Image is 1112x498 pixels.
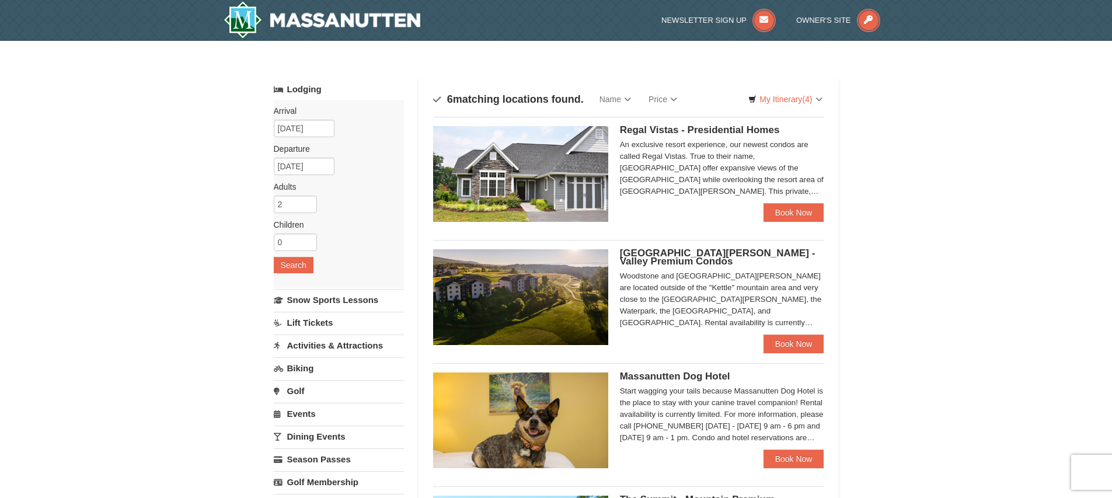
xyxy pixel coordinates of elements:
[433,249,608,345] img: 19219041-4-ec11c166.jpg
[224,1,421,39] img: Massanutten Resort Logo
[620,124,780,135] span: Regal Vistas - Presidential Homes
[620,385,824,444] div: Start wagging your tails because Massanutten Dog Hotel is the place to stay with your canine trav...
[274,471,404,493] a: Golf Membership
[274,105,395,117] label: Arrival
[274,380,404,402] a: Golf
[224,1,421,39] a: Massanutten Resort
[620,139,824,197] div: An exclusive resort experience, our newest condos are called Regal Vistas. True to their name, [G...
[274,79,404,100] a: Lodging
[433,372,608,468] img: 27428181-5-81c892a3.jpg
[796,16,851,25] span: Owner's Site
[274,181,395,193] label: Adults
[802,95,812,104] span: (4)
[764,203,824,222] a: Book Now
[661,16,747,25] span: Newsletter Sign Up
[274,289,404,311] a: Snow Sports Lessons
[274,143,395,155] label: Departure
[620,248,815,267] span: [GEOGRAPHIC_DATA][PERSON_NAME] - Valley Premium Condos
[764,335,824,353] a: Book Now
[274,426,404,447] a: Dining Events
[274,357,404,379] a: Biking
[274,312,404,333] a: Lift Tickets
[591,88,640,111] a: Name
[640,88,686,111] a: Price
[796,16,880,25] a: Owner's Site
[741,90,829,108] a: My Itinerary(4)
[661,16,776,25] a: Newsletter Sign Up
[274,335,404,356] a: Activities & Attractions
[274,257,313,273] button: Search
[764,450,824,468] a: Book Now
[447,93,453,105] span: 6
[433,93,584,105] h4: matching locations found.
[274,219,395,231] label: Children
[620,270,824,329] div: Woodstone and [GEOGRAPHIC_DATA][PERSON_NAME] are located outside of the "Kettle" mountain area an...
[433,126,608,222] img: 19218991-1-902409a9.jpg
[274,403,404,424] a: Events
[274,448,404,470] a: Season Passes
[620,371,730,382] span: Massanutten Dog Hotel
